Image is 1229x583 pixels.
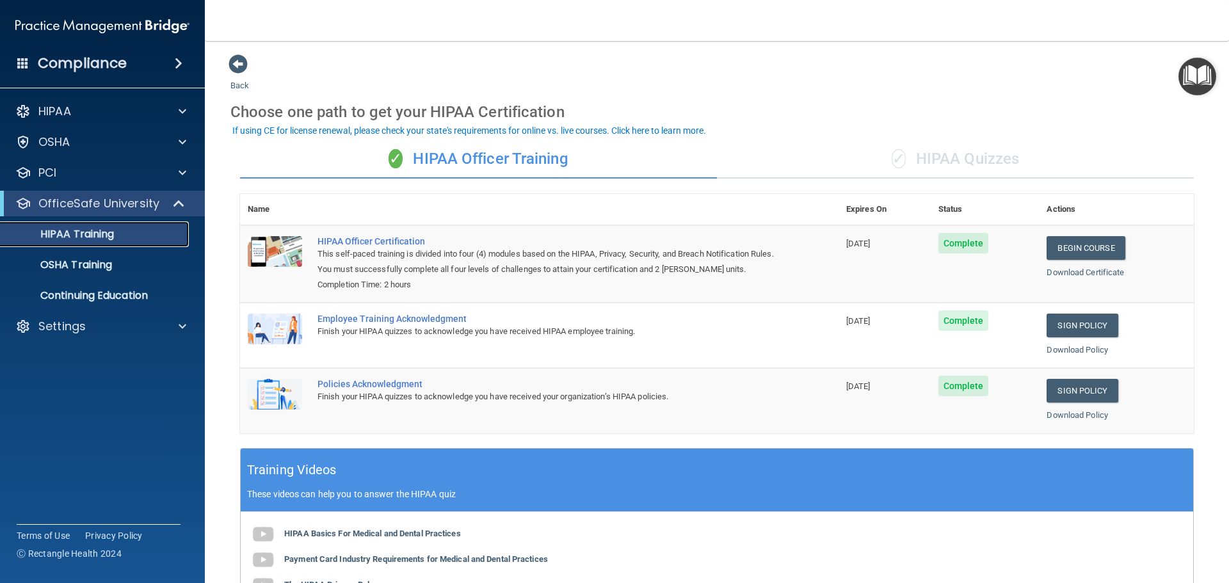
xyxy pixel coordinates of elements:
p: Settings [38,319,86,334]
span: Complete [938,233,989,253]
div: Choose one path to get your HIPAA Certification [230,93,1203,131]
a: Sign Policy [1047,379,1118,403]
div: This self-paced training is divided into four (4) modules based on the HIPAA, Privacy, Security, ... [317,246,775,277]
div: Finish your HIPAA quizzes to acknowledge you have received HIPAA employee training. [317,324,775,339]
div: Employee Training Acknowledgment [317,314,775,324]
p: HIPAA Training [8,228,114,241]
span: Complete [938,310,989,331]
th: Name [240,194,310,225]
a: Begin Course [1047,236,1125,260]
h4: Compliance [38,54,127,72]
div: HIPAA Quizzes [717,140,1194,179]
span: [DATE] [846,316,871,326]
p: Continuing Education [8,289,183,302]
a: HIPAA [15,104,186,119]
span: ✓ [892,149,906,168]
iframe: Drift Widget Chat Controller [1008,492,1214,543]
h5: Training Videos [247,459,337,481]
a: HIPAA Officer Certification [317,236,775,246]
a: Back [230,65,249,90]
img: gray_youtube_icon.38fcd6cc.png [250,522,276,547]
p: These videos can help you to answer the HIPAA quiz [247,489,1187,499]
span: [DATE] [846,381,871,391]
th: Expires On [839,194,931,225]
b: Payment Card Industry Requirements for Medical and Dental Practices [284,554,548,564]
a: PCI [15,165,186,180]
button: If using CE for license renewal, please check your state's requirements for online vs. live cours... [230,124,708,137]
p: OfficeSafe University [38,196,159,211]
div: Completion Time: 2 hours [317,277,775,292]
span: ✓ [389,149,403,168]
span: [DATE] [846,239,871,248]
img: gray_youtube_icon.38fcd6cc.png [250,547,276,573]
p: PCI [38,165,56,180]
a: Download Policy [1047,410,1108,420]
th: Status [931,194,1040,225]
b: HIPAA Basics For Medical and Dental Practices [284,529,461,538]
div: If using CE for license renewal, please check your state's requirements for online vs. live cours... [232,126,706,135]
a: Download Certificate [1047,268,1124,277]
div: HIPAA Officer Training [240,140,717,179]
p: OSHA [38,134,70,150]
span: Ⓒ Rectangle Health 2024 [17,547,122,560]
div: Finish your HIPAA quizzes to acknowledge you have received your organization’s HIPAA policies. [317,389,775,404]
p: HIPAA [38,104,71,119]
p: OSHA Training [8,259,112,271]
a: Terms of Use [17,529,70,542]
a: Privacy Policy [85,529,143,542]
a: Download Policy [1047,345,1108,355]
img: PMB logo [15,13,189,39]
th: Actions [1039,194,1194,225]
button: Open Resource Center [1178,58,1216,95]
a: OfficeSafe University [15,196,186,211]
a: Sign Policy [1047,314,1118,337]
a: Settings [15,319,186,334]
span: Complete [938,376,989,396]
a: OSHA [15,134,186,150]
div: Policies Acknowledgment [317,379,775,389]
